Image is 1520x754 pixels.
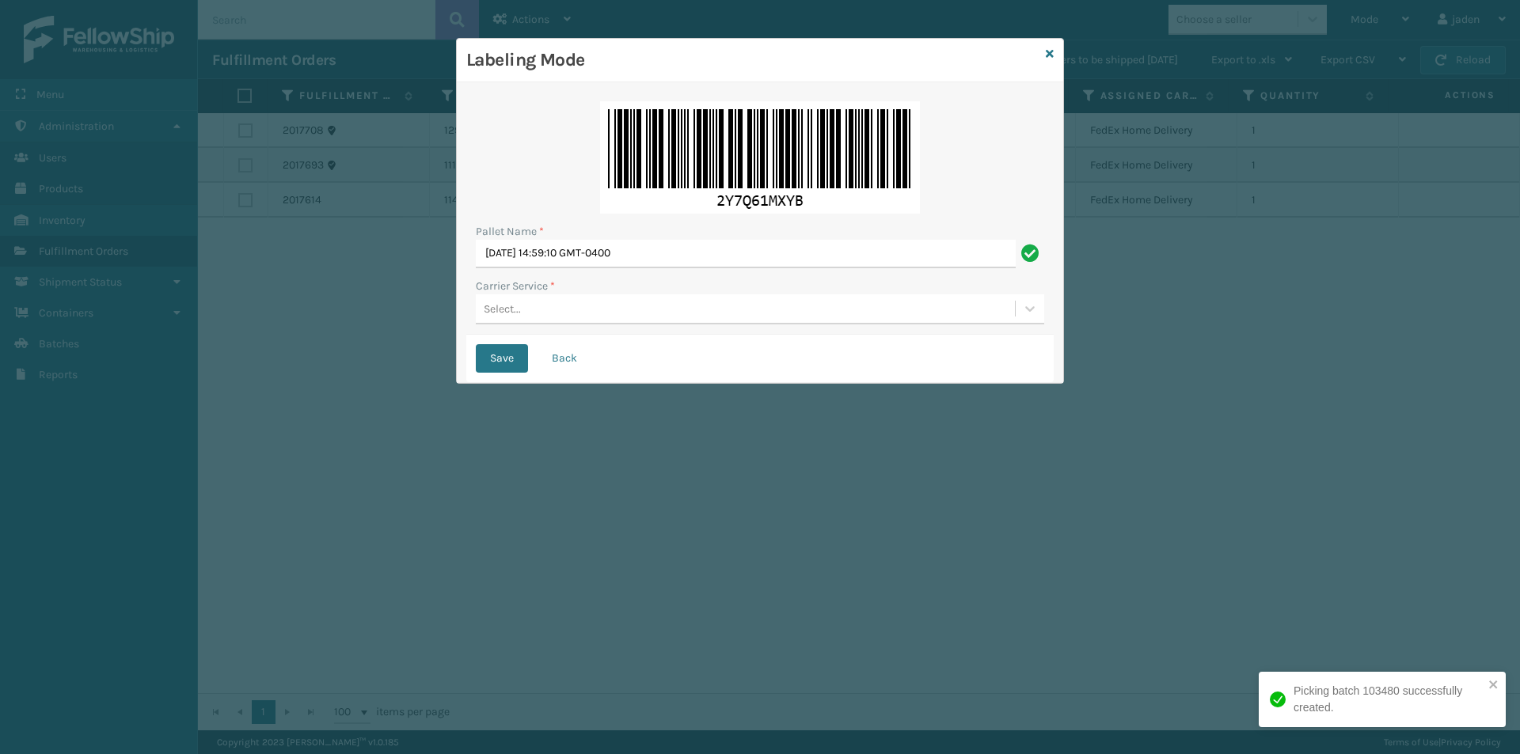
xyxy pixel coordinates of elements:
[538,344,591,373] button: Back
[476,223,544,240] label: Pallet Name
[484,301,521,317] div: Select...
[466,48,1039,72] h3: Labeling Mode
[476,278,555,294] label: Carrier Service
[476,344,528,373] button: Save
[600,101,920,214] img: 6eQ7RpesAAAAABJRU5ErkJggg==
